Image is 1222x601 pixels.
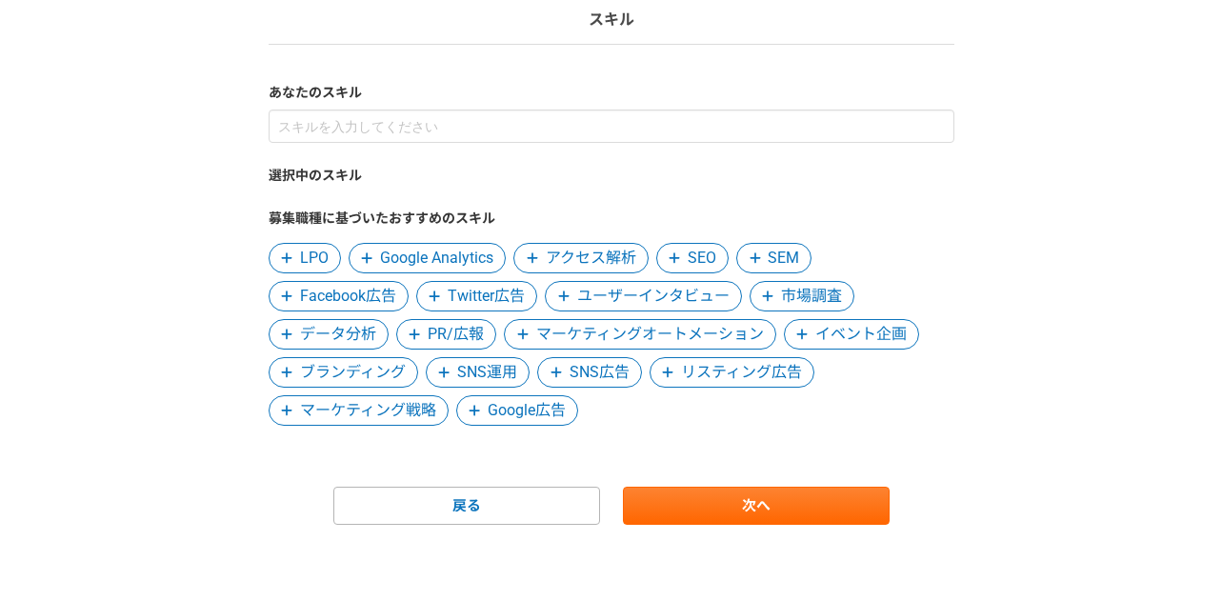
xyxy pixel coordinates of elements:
input: スキルを入力してください [269,110,954,143]
span: ブランディング [300,361,406,384]
span: アクセス解析 [546,247,636,270]
label: 選択中のスキル [269,166,954,186]
span: リスティング広告 [681,361,802,384]
span: Facebook広告 [300,285,396,308]
span: SNS広告 [570,361,630,384]
span: マーケティング戦略 [300,399,436,422]
span: Google Analytics [380,247,493,270]
a: 戻る [333,487,600,525]
span: ユーザーインタビュー [577,285,730,308]
span: Twitter広告 [448,285,525,308]
label: 募集職種に基づいたおすすめのスキル [269,209,954,229]
p: スキル [589,9,634,31]
span: マーケティングオートメーション [536,323,764,346]
span: データ分析 [300,323,376,346]
span: Google広告 [488,399,566,422]
a: 次へ [623,487,890,525]
span: SEO [688,247,716,270]
span: 市場調査 [781,285,842,308]
label: あなたのスキル [269,83,954,103]
span: PR/広報 [428,323,484,346]
span: LPO [300,247,329,270]
span: SEM [768,247,799,270]
span: SNS運用 [457,361,517,384]
span: イベント企画 [815,323,907,346]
